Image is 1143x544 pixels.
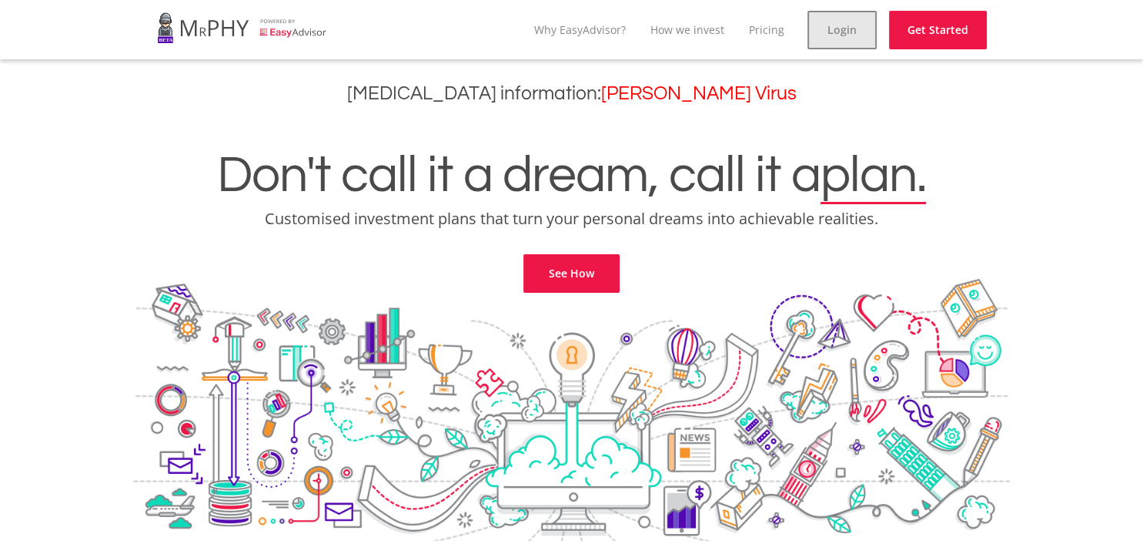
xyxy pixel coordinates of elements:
[12,82,1131,105] h3: [MEDICAL_DATA] information:
[889,11,987,49] a: Get Started
[534,22,626,37] a: Why EasyAdvisor?
[749,22,784,37] a: Pricing
[820,149,926,202] span: plan.
[601,84,797,103] a: [PERSON_NAME] Virus
[523,254,620,293] a: See How
[650,22,724,37] a: How we invest
[807,11,877,49] a: Login
[12,149,1131,202] h1: Don't call it a dream, call it a
[12,208,1131,230] p: Customised investment plans that turn your personal dreams into achievable realities.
